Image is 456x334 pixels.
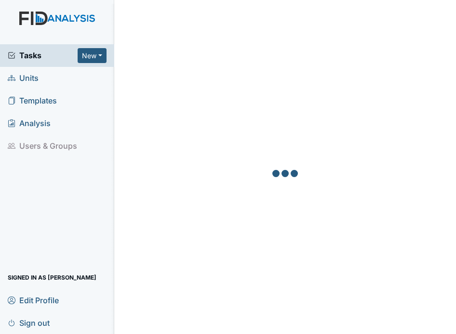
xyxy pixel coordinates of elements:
span: Edit Profile [8,293,59,308]
span: Templates [8,93,57,108]
span: Sign out [8,315,50,330]
button: New [78,48,107,63]
span: Units [8,71,39,86]
a: Tasks [8,50,78,61]
span: Analysis [8,116,51,131]
span: Signed in as [PERSON_NAME] [8,270,96,285]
